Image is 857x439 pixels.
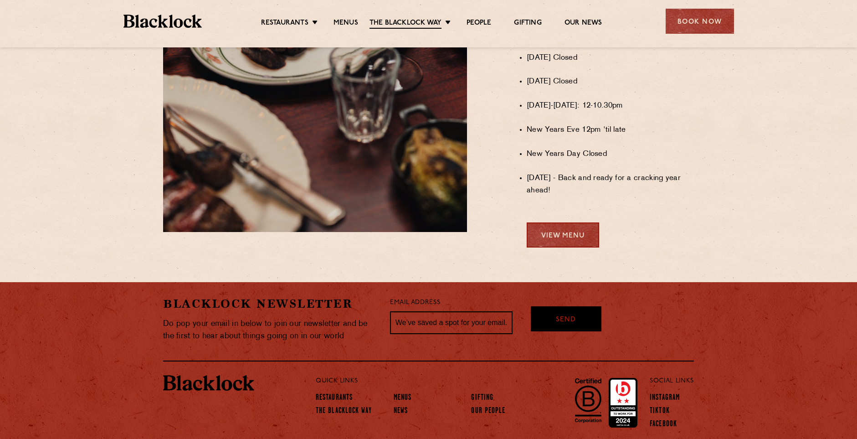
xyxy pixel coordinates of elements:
li: [DATE] Closed [527,76,694,88]
li: [DATE] - Back and ready for a cracking year ahead! [527,172,694,197]
a: Our People [471,407,505,416]
a: Instagram [650,393,680,403]
a: News [394,407,408,416]
div: Book Now [666,9,734,34]
label: Email Address [390,298,440,308]
a: Gifting [514,19,541,28]
a: TikTok [650,407,670,416]
a: Menus [394,393,412,403]
a: Gifting [471,393,493,403]
h2: Blacklock Newsletter [163,296,376,312]
img: BL_Textured_Logo-footer-cropped.svg [123,15,202,28]
p: Social Links [650,375,694,387]
a: The Blacklock Way [316,407,372,416]
li: New Years Day Closed [527,148,694,160]
img: Accred_2023_2star.png [609,378,637,428]
a: Restaurants [261,19,308,28]
p: Quick Links [316,375,620,387]
img: B-Corp-Logo-Black-RGB.svg [570,373,607,428]
a: People [467,19,491,28]
li: [DATE]-[DATE]: 12-10.30pm [527,100,694,112]
a: Restaurants [316,393,353,403]
a: Facebook [650,420,677,429]
input: We’ve saved a spot for your email... [390,311,513,334]
a: View Menu [527,222,599,248]
span: Send [556,315,576,325]
a: Our News [564,19,602,28]
img: BL_Textured_Logo-footer-cropped.svg [163,375,254,391]
a: The Blacklock Way [369,19,441,29]
p: Do pop your email in below to join our newsletter and be the first to hear about things going on ... [163,318,376,342]
a: Menus [334,19,358,28]
li: [DATE] Closed [527,52,694,64]
li: New Years Eve 12pm 'til late [527,124,694,136]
